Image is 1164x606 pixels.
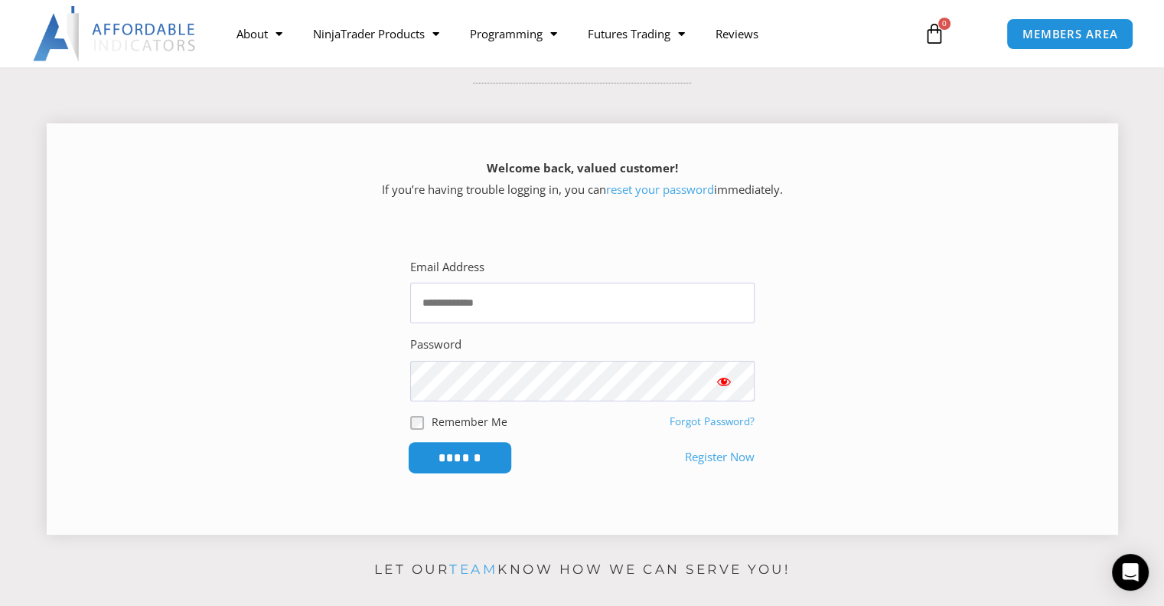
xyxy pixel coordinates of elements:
a: reset your password [606,182,714,197]
a: NinjaTrader Products [298,16,455,51]
button: Show password [693,361,755,401]
a: About [221,16,298,51]
p: If you’re having trouble logging in, you can immediately. [73,158,1091,201]
a: Forgot Password? [670,414,755,428]
span: MEMBERS AREA [1022,28,1118,40]
nav: Menu [221,16,908,51]
a: Futures Trading [572,16,700,51]
a: Programming [455,16,572,51]
img: LogoAI | Affordable Indicators – NinjaTrader [33,6,197,61]
strong: Welcome back, valued customer! [487,160,678,175]
a: 0 [901,11,968,56]
label: Remember Me [432,414,507,430]
a: MEMBERS AREA [1006,18,1134,50]
span: 0 [938,18,950,30]
label: Password [410,334,461,355]
a: team [449,562,497,577]
a: Reviews [700,16,774,51]
label: Email Address [410,257,484,278]
p: Let our know how we can serve you! [47,558,1118,582]
div: Open Intercom Messenger [1112,554,1149,591]
a: Register Now [685,447,755,468]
